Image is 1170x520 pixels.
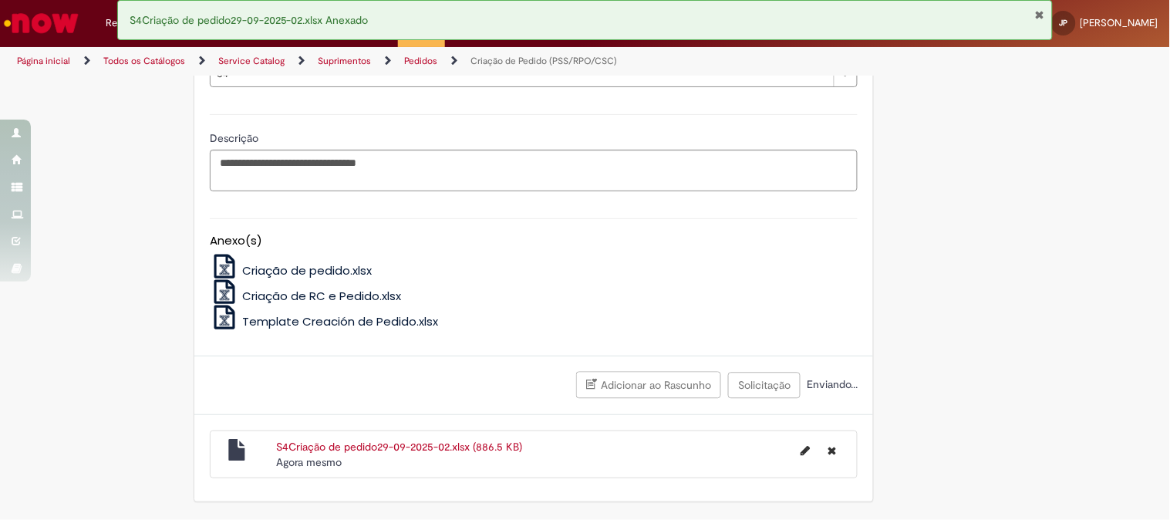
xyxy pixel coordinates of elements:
[130,13,369,27] span: S4Criação de pedido29-09-2025-02.xlsx Anexado
[12,47,768,76] ul: Trilhas de página
[242,262,372,279] span: Criação de pedido.xlsx
[17,55,70,67] a: Página inicial
[242,288,401,304] span: Criação de RC e Pedido.xlsx
[242,313,438,329] span: Template Creación de Pedido.xlsx
[210,288,401,304] a: Criação de RC e Pedido.xlsx
[1081,16,1158,29] span: [PERSON_NAME]
[2,8,81,39] img: ServiceNow
[804,377,858,391] span: Enviando...
[103,55,185,67] a: Todos os Catálogos
[210,235,858,248] h5: Anexo(s)
[818,439,845,464] button: Excluir S4Criação de pedido29-09-2025-02.xlsx
[276,440,522,454] a: S4Criação de pedido29-09-2025-02.xlsx (886.5 KB)
[1060,18,1068,28] span: JP
[218,55,285,67] a: Service Catalog
[318,55,371,67] a: Suprimentos
[470,55,617,67] a: Criação de Pedido (PSS/RPO/CSC)
[276,455,342,469] span: Agora mesmo
[106,15,160,31] span: Requisições
[791,439,819,464] button: Editar nome de arquivo S4Criação de pedido29-09-2025-02.xlsx
[276,455,342,469] time: 29/09/2025 14:34:46
[210,131,261,145] span: Descrição
[404,55,437,67] a: Pedidos
[210,262,372,279] a: Criação de pedido.xlsx
[210,150,858,191] textarea: Descrição
[210,313,438,329] a: Template Creación de Pedido.xlsx
[1034,8,1044,21] button: Fechar Notificação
